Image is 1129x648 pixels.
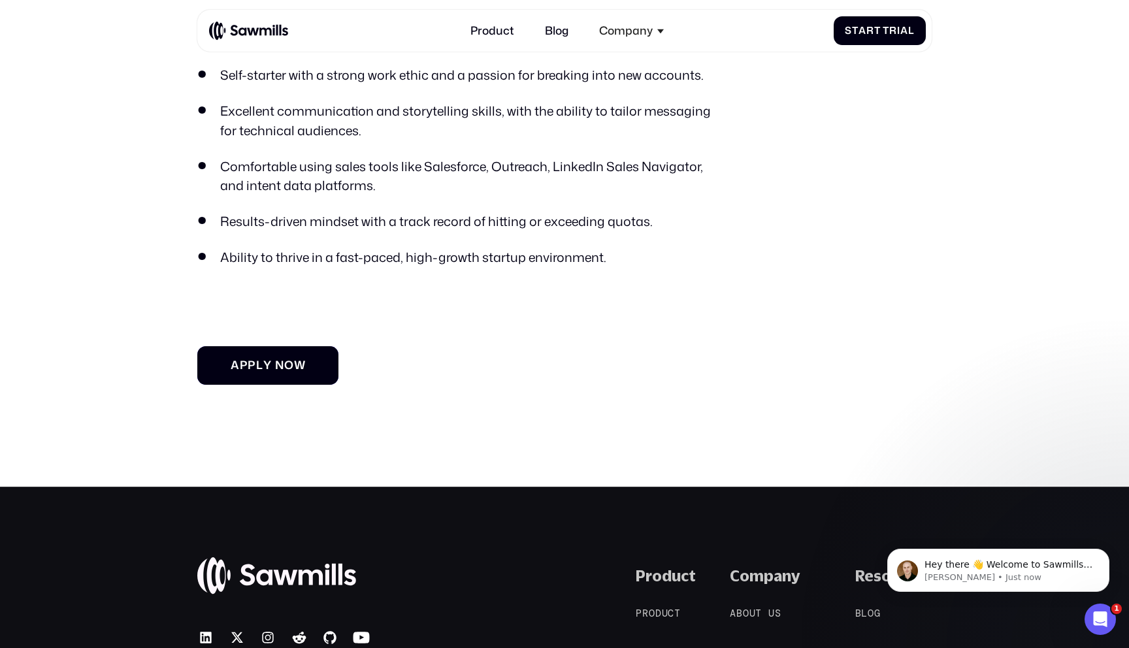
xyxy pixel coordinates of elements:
[855,566,932,585] div: Resources
[668,607,674,619] span: c
[256,359,263,372] span: l
[197,212,717,231] li: Results-driven mindset with a track record of hitting or exceeding quotas.
[197,157,717,195] li: Comfortable using sales tools like Salesforce, Outreach, LinkedIn Sales Navigator, and intent dat...
[1085,604,1116,635] iframe: Intercom live chat
[768,607,775,619] span: u
[636,607,642,619] span: P
[536,16,577,46] a: Blog
[855,607,862,619] span: B
[591,16,672,46] div: Company
[730,606,795,621] a: Aboutus
[868,607,874,619] span: o
[462,16,522,46] a: Product
[284,359,294,372] span: o
[636,566,696,585] div: Product
[197,289,717,312] p: ‍
[655,607,662,619] span: d
[294,359,306,372] span: w
[883,25,889,37] span: T
[231,359,240,372] span: A
[240,359,248,372] span: p
[197,101,717,139] li: Excellent communication and storytelling skills, with the ability to tailor messaging for technic...
[730,566,800,585] div: Company
[889,25,897,37] span: r
[743,607,749,619] span: o
[599,24,653,38] div: Company
[662,607,668,619] span: u
[730,607,736,619] span: A
[775,607,781,619] span: s
[908,25,915,37] span: l
[1111,604,1122,614] span: 1
[897,25,900,37] span: i
[197,10,717,48] li: 1-3 years of BDR/SDR experience in a SaaS or tech environment (DevOps or observability experience...
[834,16,926,45] a: StartTrial
[861,607,868,619] span: l
[859,25,866,37] span: a
[874,25,881,37] span: t
[263,359,272,372] span: y
[649,607,655,619] span: o
[868,521,1129,613] iframe: Intercom notifications message
[755,607,762,619] span: t
[845,25,852,37] span: S
[197,65,717,84] li: Self-starter with a strong work ethic and a passion for breaking into new accounts.
[866,25,874,37] span: r
[197,248,717,267] li: Ability to thrive in a fast-paced, high-growth startup environment.
[275,359,284,372] span: n
[749,607,756,619] span: u
[674,607,681,619] span: t
[736,607,743,619] span: b
[855,606,895,621] a: Blog
[900,25,908,37] span: a
[874,607,881,619] span: g
[636,606,695,621] a: Product
[852,25,859,37] span: t
[642,607,649,619] span: r
[248,359,256,372] span: p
